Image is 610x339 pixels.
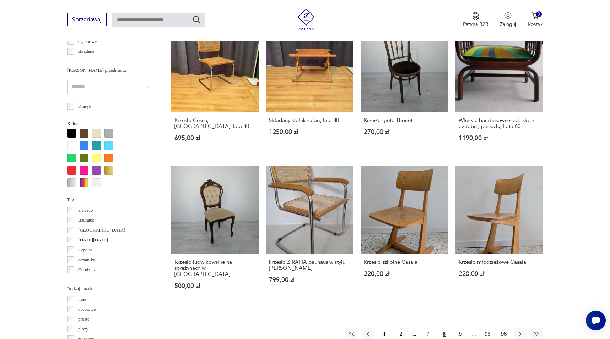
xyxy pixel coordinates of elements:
[463,12,488,28] a: Ikona medaluPatyna B2B
[361,24,448,155] a: Krzesło gięte ThonetKrzesło gięte Thonet270,00 zł
[459,271,540,277] p: 220,00 zł
[78,305,96,313] p: obrotowe
[67,13,107,26] button: Sprzedawaj
[78,256,95,264] p: ceramika
[364,129,445,135] p: 270,00 zł
[67,196,154,204] p: Tag
[536,11,542,17] div: 0
[67,18,107,23] a: Sprzedawaj
[67,120,154,128] p: Kolor
[78,325,88,333] p: płozy
[472,12,479,20] img: Ikona medalu
[174,135,256,141] p: 695,00 zł
[500,12,516,28] button: Zaloguj
[78,266,96,274] p: Chodzież
[459,135,540,141] p: 1190,00 zł
[78,57,91,65] p: taboret
[171,24,259,155] a: KlasykKrzesło Cesca, Włochy, lata 80.Krzesło Cesca, [GEOGRAPHIC_DATA], lata 80.695,00 zł
[78,216,94,224] p: Bauhaus
[192,15,201,24] button: Szukaj
[78,226,125,234] p: [GEOGRAPHIC_DATA]
[364,271,445,277] p: 220,00 zł
[78,206,93,214] p: art deco
[504,12,512,19] img: Ikonka użytkownika
[266,166,353,303] a: krzesło Z RAFIĄ bauhaus w stylu MARCEL BREUERkrzesło Z RAFIĄ bauhaus w stylu [PERSON_NAME]799,00 zł
[459,259,540,265] h3: Krzesło młodzieżowe Casala
[174,259,256,277] h3: Krzesło ludwikowskie na sprężynach w [GEOGRAPHIC_DATA]
[174,117,256,129] h3: Krzesło Cesca, [GEOGRAPHIC_DATA], lata 80.
[78,295,86,303] p: inne
[78,102,91,110] p: Klasyk
[459,117,540,129] h3: Włoskie bambusowe siedzisko z ozdobną poduchą.Lata 60
[78,276,95,284] p: Ćmielów
[78,236,108,244] p: [DATE][DATE]
[455,166,543,303] a: Krzesło młodzieżowe CasalaKrzesło młodzieżowe Casala220,00 zł
[528,12,543,28] button: 0Koszyk
[269,129,350,135] p: 1250,00 zł
[532,12,539,19] img: Ikona koszyka
[171,166,259,303] a: Krzesło ludwikowskie na sprężynach w orzechuKrzesło ludwikowskie na sprężynach w [GEOGRAPHIC_DATA...
[296,9,317,30] img: Patyna - sklep z meblami i dekoracjami vintage
[269,117,350,123] h3: Składany stołek safari, lata 80.
[455,24,543,155] a: Włoskie bambusowe siedzisko z ozdobną poduchą.Lata 60Włoskie bambusowe siedzisko z ozdobną poduch...
[586,311,606,330] iframe: Smartsupp widget button
[500,21,516,28] p: Zaloguj
[78,38,97,45] p: ogrodowe
[463,21,488,28] p: Patyna B2B
[67,285,154,293] p: Rodzaj nóżek
[361,166,448,303] a: Krzesło szkolne CasalaKrzesło szkolne Casala220,00 zł
[174,283,256,289] p: 500,00 zł
[78,48,94,55] p: składane
[269,277,350,283] p: 799,00 zł
[78,246,92,254] p: Cepelia
[266,24,353,155] a: Składany stołek safari, lata 80.Składany stołek safari, lata 80.1250,00 zł
[364,117,445,123] h3: Krzesło gięte Thonet
[78,315,90,323] p: proste
[269,259,350,271] h3: krzesło Z RAFIĄ bauhaus w stylu [PERSON_NAME]
[67,66,154,74] p: [PERSON_NAME] przedmiotu
[528,21,543,28] p: Koszyk
[364,259,445,265] h3: Krzesło szkolne Casala
[463,12,488,28] button: Patyna B2B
